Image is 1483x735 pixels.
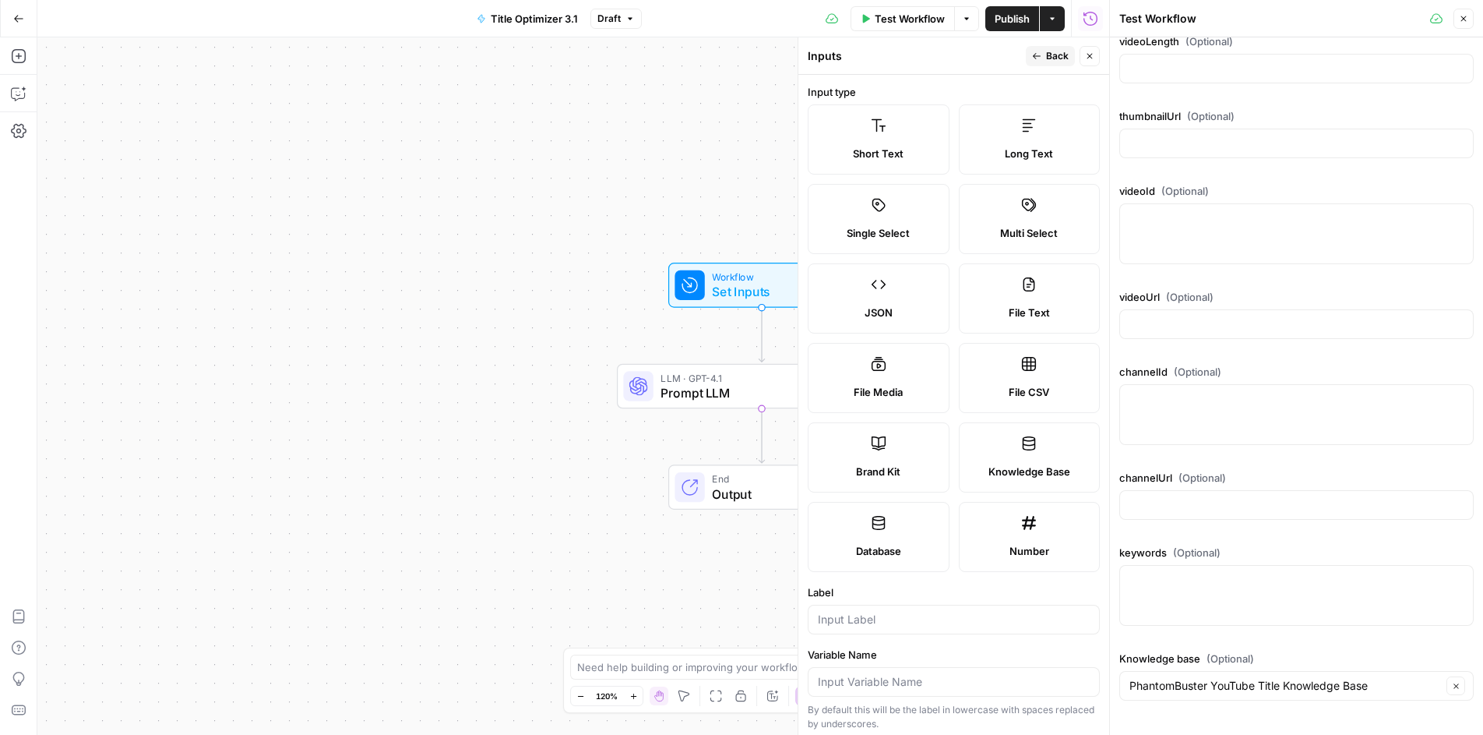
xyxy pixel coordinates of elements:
[759,408,764,463] g: Edge from step_1 to end
[808,647,1100,663] label: Variable Name
[1173,545,1221,560] span: (Optional)
[854,384,903,400] span: File Media
[1119,289,1474,305] label: videoUrl
[1206,651,1254,666] span: (Optional)
[808,703,1100,731] div: By default this will be the label in lowercase with spaces replaced by underscores.
[712,282,805,301] span: Set Inputs
[985,6,1039,31] button: Publish
[712,485,839,504] span: Output
[1174,364,1221,380] span: (Optional)
[851,6,954,31] button: Test Workflow
[988,464,1070,479] span: Knowledge Base
[1119,651,1474,666] label: Knowledge base
[1000,225,1058,241] span: Multi Select
[712,270,805,284] span: Workflow
[590,9,642,29] button: Draft
[1166,289,1214,305] span: (Optional)
[467,6,587,31] button: Title Optimizer 3.1
[995,11,1030,27] span: Publish
[491,11,578,27] span: Title Optimizer 3.1
[1119,545,1474,560] label: keywords
[818,674,1090,690] input: Input Variable Name
[712,472,839,486] span: End
[856,543,901,559] span: Database
[808,84,1100,100] label: Input type
[617,364,907,409] div: LLM · GPT-4.1Prompt LLMStep 1
[597,12,621,26] span: Draft
[617,263,907,308] div: WorkflowSet InputsInputs
[818,612,1090,627] input: Input Label
[1178,470,1226,486] span: (Optional)
[1009,543,1049,559] span: Number
[596,690,618,702] span: 120%
[1119,108,1474,124] label: thumbnailUrl
[660,370,842,385] span: LLM · GPT-4.1
[1005,146,1053,161] span: Long Text
[1009,384,1049,400] span: File CSV
[1046,49,1069,63] span: Back
[875,11,945,27] span: Test Workflow
[1119,34,1474,49] label: videoLength
[1185,34,1233,49] span: (Optional)
[660,383,842,402] span: Prompt LLM
[617,465,907,510] div: EndOutput
[865,305,893,320] span: JSON
[1119,470,1474,486] label: channelUrl
[808,585,1100,600] label: Label
[1161,183,1209,199] span: (Optional)
[808,48,1021,64] div: Inputs
[1119,183,1474,199] label: videoId
[1187,108,1235,124] span: (Optional)
[856,464,900,479] span: Brand Kit
[1129,678,1442,694] input: PhantomBuster YouTube Title Knowledge Base
[853,146,904,161] span: Short Text
[1026,46,1075,66] button: Back
[1009,305,1050,320] span: File Text
[847,225,910,241] span: Single Select
[759,308,764,362] g: Edge from start to step_1
[1119,364,1474,380] label: channelId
